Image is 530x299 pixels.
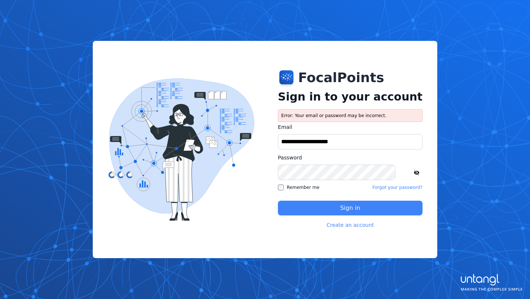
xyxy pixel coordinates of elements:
[298,70,384,85] h1: FocalPoints
[278,90,423,103] h2: Sign in to your account
[326,221,374,229] a: Create an account
[278,154,423,162] label: Password
[278,123,423,131] label: Email
[278,109,423,122] div: Error: Your email or password may be incorrect.
[278,201,423,215] button: Sign in
[278,184,319,190] label: Remember me
[372,184,423,190] a: Forgot your password?
[278,184,284,190] input: Remember me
